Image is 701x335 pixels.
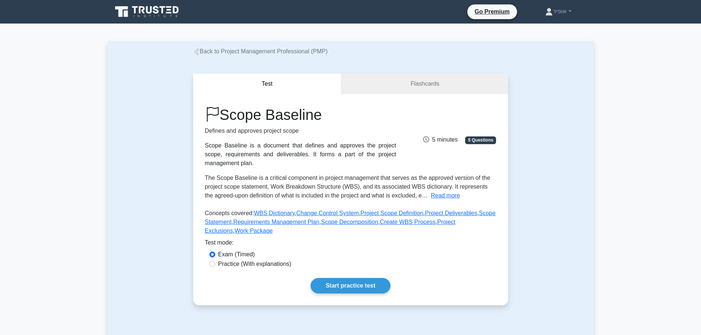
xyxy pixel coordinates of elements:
a: WBS Dictionary [254,210,295,216]
a: אופיר [528,4,589,19]
div: Scope Baseline is a document that defines and approves the project scope, requirements and delive... [205,141,396,168]
div: Test mode: [205,238,496,250]
h1: Scope Baseline [205,106,396,124]
label: Practice (With explanations) [218,260,291,268]
a: Requirements Management Plan [233,219,319,225]
a: Project Deliverables [425,210,477,216]
a: Project Exclusions [205,219,456,234]
span: 5 minutes [423,136,457,143]
span: 5 Questions [465,136,496,144]
a: Project Scope Definition [361,210,424,216]
p: Defines and approves project scope [205,126,396,135]
a: Create WBS Process [380,219,435,225]
a: Flashcards [341,74,508,95]
a: Work Package [234,228,273,234]
p: Concepts covered: , , , , , , , , , [205,209,496,238]
a: Scope Decomposition [321,219,378,225]
span: The Scope Baseline is a critical component in project management that serves as the approved vers... [205,175,491,199]
a: Start practice test [311,278,390,293]
a: Change Control System [296,210,359,216]
label: Exam (Timed) [218,250,255,259]
button: Test [193,74,342,95]
a: Go Premium [470,7,514,16]
a: Scope Statement [205,210,496,225]
a: Back to Project Management Professional (PMP) [193,48,328,54]
button: Read more [431,191,460,200]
